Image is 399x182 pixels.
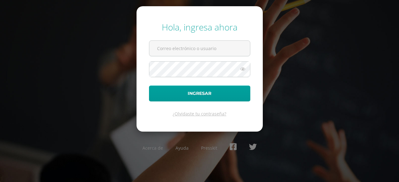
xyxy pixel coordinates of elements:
[149,41,250,56] input: Correo electrónico o usuario
[175,145,189,151] a: Ayuda
[142,145,163,151] a: Acerca de
[173,111,226,117] a: ¿Olvidaste tu contraseña?
[149,86,250,101] button: Ingresar
[201,145,217,151] a: Presskit
[149,21,250,33] div: Hola, ingresa ahora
